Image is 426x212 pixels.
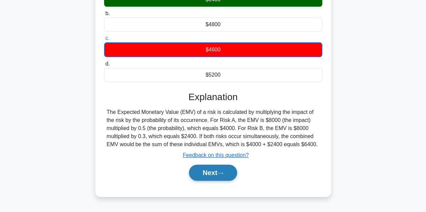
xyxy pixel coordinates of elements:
[104,68,322,82] div: $5200
[104,42,322,57] div: $4600
[104,17,322,32] div: $4800
[189,165,237,181] button: Next
[183,152,249,158] a: Feedback on this question?
[108,91,318,103] h3: Explanation
[105,61,110,67] span: d.
[105,10,110,16] span: b.
[105,35,109,41] span: c.
[107,108,320,149] div: The Expected Monetary Value (EMV) of a risk is calculated by multiplying the impact of the risk b...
